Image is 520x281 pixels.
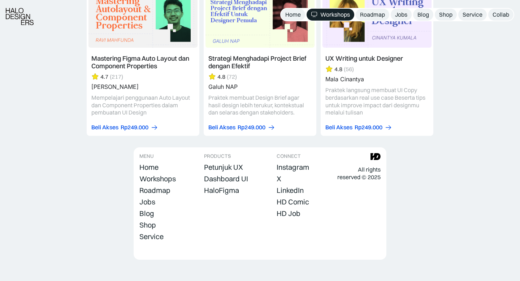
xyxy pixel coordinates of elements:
div: X [277,174,281,183]
a: Instagram [277,162,309,172]
a: Beli AksesRp249.000 [91,124,158,131]
a: Collab [488,9,513,21]
div: Rp249.000 [121,124,148,131]
div: HD Comic [277,198,309,206]
a: Beli AksesRp249.000 [208,124,275,131]
a: Petunjuk UX [204,162,243,172]
a: Beli AksesRp249.000 [325,124,392,131]
div: Instagram [277,163,309,172]
a: Blog [139,208,154,219]
a: Dashboard UI [204,174,248,184]
div: Petunjuk UX [204,163,243,172]
div: Home [285,11,301,18]
a: Workshops [139,174,176,184]
div: Workshops [139,174,176,183]
a: HaloFigma [204,185,239,195]
a: Shop [139,220,156,230]
div: Beli Akses [325,124,352,131]
div: CONNECT [277,153,301,159]
a: X [277,174,281,184]
div: Blog [139,209,154,218]
div: Jobs [139,198,155,206]
div: Service [463,11,482,18]
a: Roadmap [356,9,389,21]
div: Shop [139,221,156,229]
a: LinkedIn [277,185,304,195]
a: Home [281,9,305,21]
div: Workshops [320,11,350,18]
a: Roadmap [139,185,170,195]
div: HD Job [277,209,300,218]
div: Shop [439,11,452,18]
div: Service [139,232,164,241]
div: HaloFigma [204,186,239,195]
a: Home [139,162,159,172]
div: Rp249.000 [355,124,382,131]
div: Roadmap [139,186,170,195]
div: Blog [417,11,429,18]
a: Service [458,9,487,21]
a: Blog [413,9,433,21]
div: Home [139,163,159,172]
a: Shop [435,9,457,21]
div: LinkedIn [277,186,304,195]
a: Service [139,232,164,242]
div: Jobs [395,11,407,18]
div: Rp249.000 [238,124,265,131]
div: Roadmap [360,11,385,18]
div: All rights reserved © 2025 [337,166,381,181]
div: Beli Akses [208,124,235,131]
div: PRODUCTS [204,153,231,159]
a: Workshops [307,9,354,21]
div: Collab [493,11,509,18]
div: Dashboard UI [204,174,248,183]
a: HD Job [277,208,300,219]
div: MENU [139,153,154,159]
a: Jobs [139,197,155,207]
a: Jobs [391,9,412,21]
div: Beli Akses [91,124,118,131]
a: HD Comic [277,197,309,207]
